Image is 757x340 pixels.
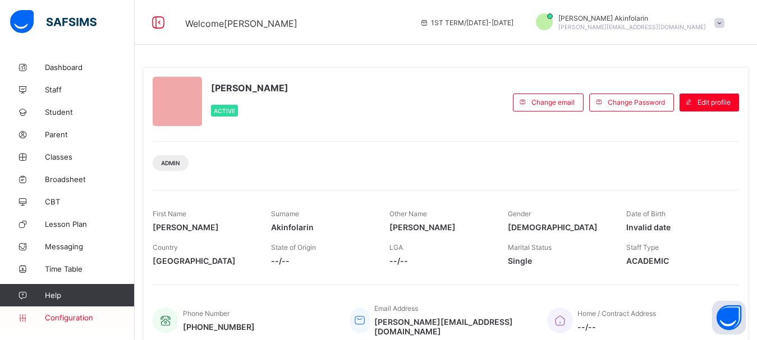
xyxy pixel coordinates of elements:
span: [DEMOGRAPHIC_DATA] [508,222,609,232]
span: Email Address [374,304,418,313]
span: Change Password [608,98,665,106]
span: Invalid date [626,222,728,232]
span: Active [214,108,235,114]
span: [PERSON_NAME] Akinfolarin [558,14,706,22]
span: Student [45,108,135,117]
div: AbiodunAkinfolarin [525,13,730,32]
span: Surname [271,209,299,218]
span: Lesson Plan [45,220,135,229]
span: ACADEMIC [626,256,728,266]
span: Help [45,291,134,300]
span: [PERSON_NAME][EMAIL_ADDRESS][DOMAIN_NAME] [558,24,706,30]
span: Time Table [45,264,135,273]
span: CBT [45,197,135,206]
span: First Name [153,209,186,218]
span: Phone Number [183,309,230,318]
span: Configuration [45,313,134,322]
span: session/term information [420,18,513,27]
span: [GEOGRAPHIC_DATA] [153,256,254,266]
span: Other Name [389,209,427,218]
span: [PERSON_NAME] [153,222,254,232]
img: safsims [10,10,97,34]
span: --/-- [577,322,656,332]
span: [PERSON_NAME] [389,222,491,232]
span: Parent [45,130,135,139]
span: Date of Birth [626,209,666,218]
span: [PERSON_NAME][EMAIL_ADDRESS][DOMAIN_NAME] [374,317,531,336]
span: Welcome [PERSON_NAME] [185,18,297,29]
span: Edit profile [698,98,731,106]
span: Change email [531,98,575,106]
span: Classes [45,152,135,161]
span: Marital Status [508,243,552,251]
span: Staff [45,85,135,94]
span: Country [153,243,178,251]
span: Dashboard [45,63,135,72]
span: Admin [161,160,180,166]
span: Broadsheet [45,175,135,184]
button: Open asap [712,301,746,334]
span: State of Origin [271,243,316,251]
span: LGA [389,243,403,251]
span: [PHONE_NUMBER] [183,322,255,332]
span: Home / Contract Address [577,309,656,318]
span: --/-- [389,256,491,266]
span: [PERSON_NAME] [211,82,288,94]
span: Gender [508,209,531,218]
span: Single [508,256,609,266]
span: Akinfolarin [271,222,373,232]
span: Messaging [45,242,135,251]
span: Staff Type [626,243,659,251]
span: --/-- [271,256,373,266]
